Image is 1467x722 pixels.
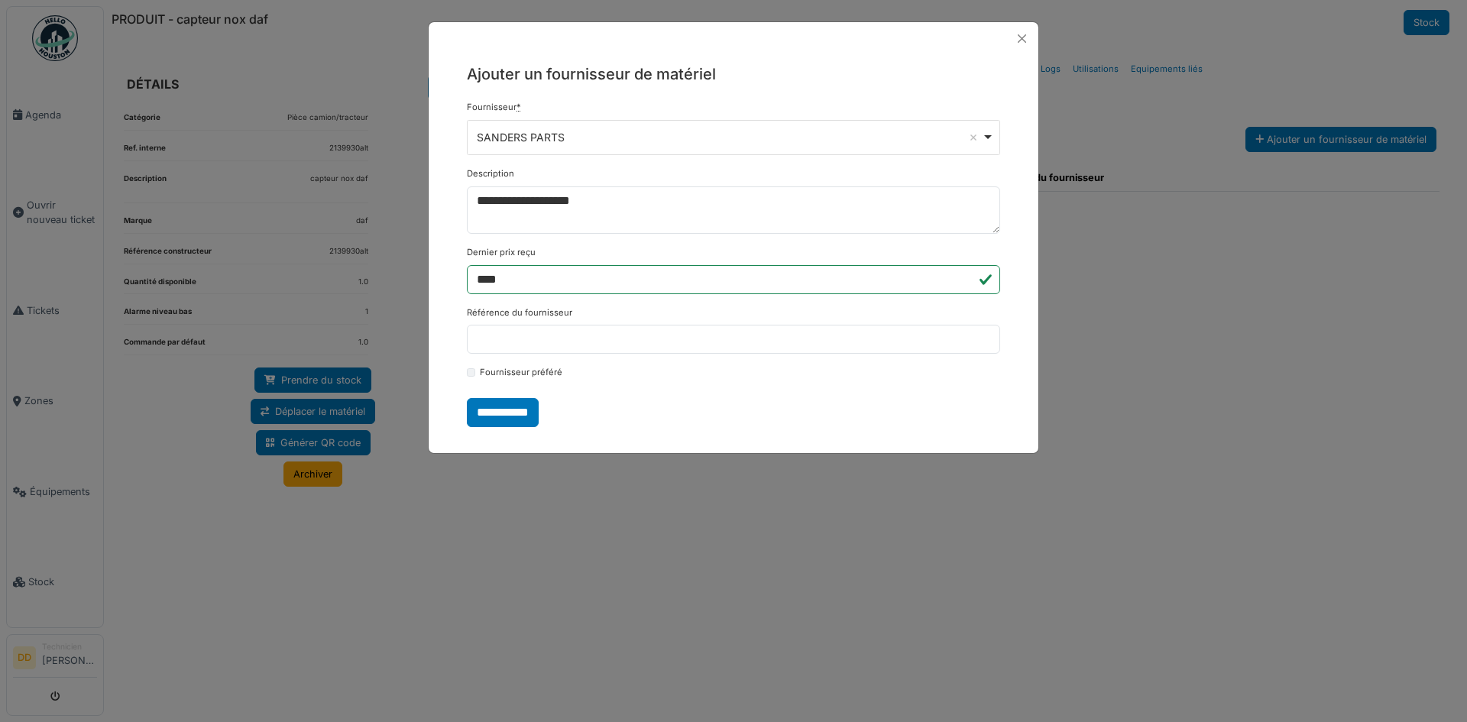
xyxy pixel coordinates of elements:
label: Référence du fournisseur [467,306,572,319]
label: Dernier prix reçu [467,246,536,259]
abbr: Requis [517,102,521,112]
label: Fournisseur [467,101,521,114]
button: Remove item: '225' [966,130,981,145]
div: SANDERS PARTS [477,129,982,145]
label: Fournisseur préféré [480,366,562,379]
